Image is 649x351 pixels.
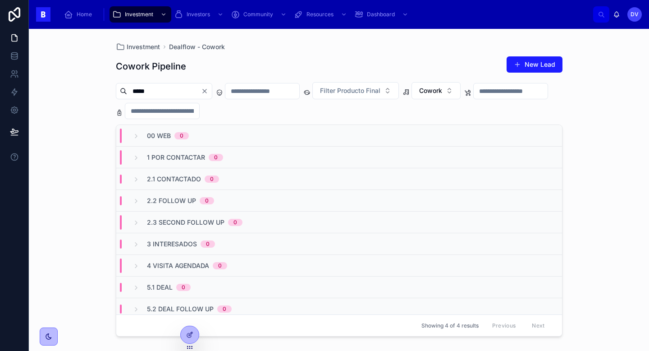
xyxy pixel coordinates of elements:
[201,88,212,95] button: Clear
[180,132,183,139] div: 0
[36,7,50,22] img: App logo
[218,262,222,269] div: 0
[125,11,153,18] span: Investment
[127,42,160,51] span: Investment
[147,240,197,249] span: 3 Interesados
[205,197,209,204] div: 0
[228,6,291,23] a: Community
[116,42,160,51] a: Investment
[210,175,214,183] div: 0
[312,82,399,99] button: Select Button
[352,6,413,23] a: Dashboard
[147,218,224,227] span: 2.3 Second Follow Up
[58,5,593,24] div: scrollable content
[631,11,639,18] span: DV
[77,11,92,18] span: Home
[171,6,228,23] a: Investors
[147,175,201,184] span: 2.1 Contactado
[147,196,196,205] span: 2.2 Follow Up
[110,6,171,23] a: Investment
[147,283,173,292] span: 5.1 Deal
[61,6,98,23] a: Home
[223,305,226,313] div: 0
[147,131,171,140] span: 00 Web
[507,56,562,73] button: New Lead
[233,219,237,226] div: 0
[411,82,461,99] button: Select Button
[169,42,225,51] a: Dealflow - Cowork
[147,153,205,162] span: 1 Por Contactar
[147,261,209,270] span: 4 Visita Agendada
[421,322,479,329] span: Showing 4 of 4 results
[214,154,218,161] div: 0
[187,11,210,18] span: Investors
[306,11,334,18] span: Resources
[206,240,210,248] div: 0
[243,11,273,18] span: Community
[291,6,352,23] a: Resources
[367,11,395,18] span: Dashboard
[147,305,214,314] span: 5.2 Deal Follow Up
[182,284,185,291] div: 0
[419,86,442,95] span: Cowork
[116,60,186,73] h1: Cowork Pipeline
[320,86,380,95] span: Filter Producto Final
